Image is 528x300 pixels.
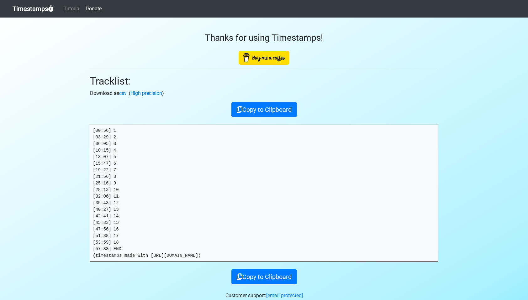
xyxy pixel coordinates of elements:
[90,125,438,261] pre: [00:56] 1 [03:29] 2 [06:05] 3 [10:15] 4 [13:07] 5 [15:47] 6 [19:22] 7 [21:56] 8 [25:16] 9 [28:13]...
[239,51,289,65] img: Buy Me A Coffee
[90,33,438,43] h3: Thanks for using Timestamps!
[90,90,438,97] p: Download as . ( )
[119,90,126,96] a: csv
[231,269,297,284] button: Copy to Clipboard
[90,75,438,87] h2: Tracklist:
[266,292,303,298] a: [email protected]
[13,3,54,15] a: Timestamps
[83,3,104,15] a: Donate
[231,102,297,117] button: Copy to Clipboard
[130,90,162,96] a: High precision
[61,3,83,15] a: Tutorial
